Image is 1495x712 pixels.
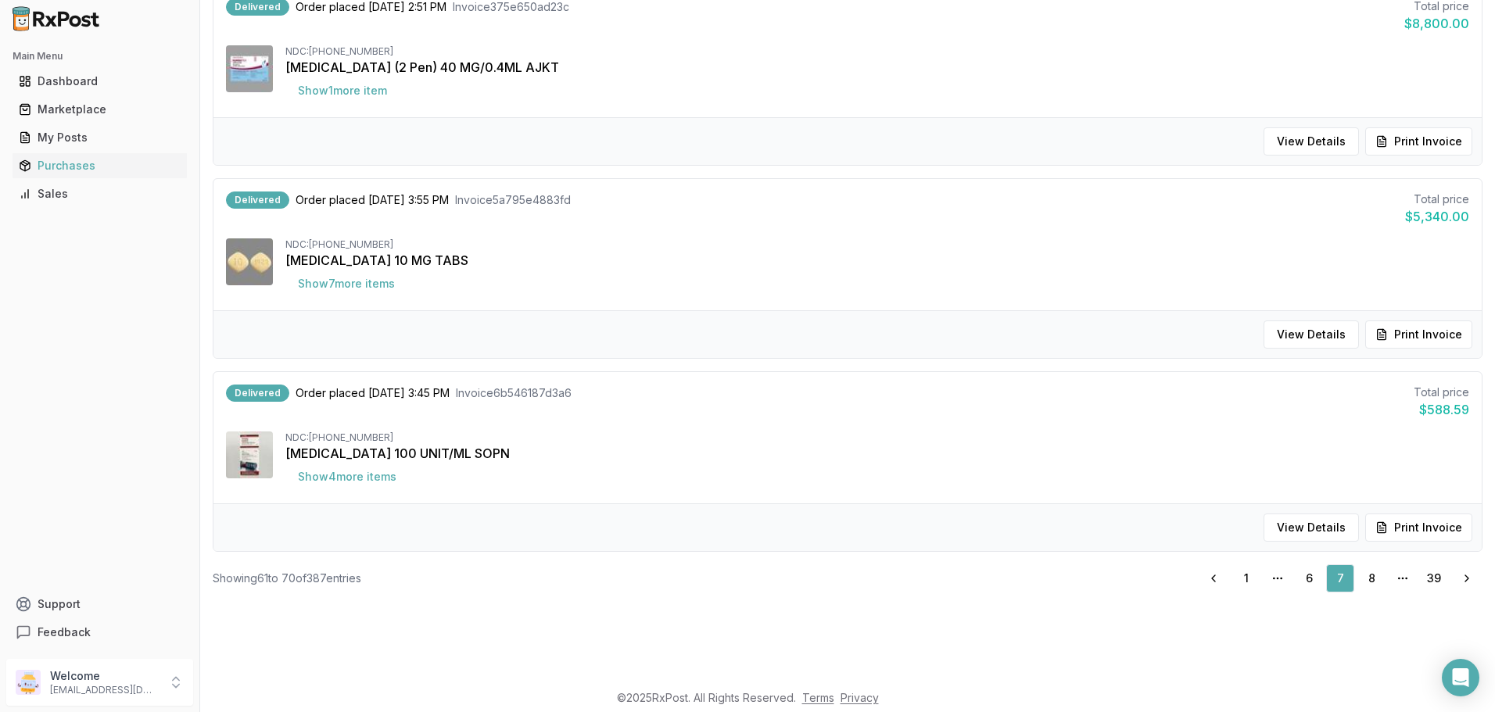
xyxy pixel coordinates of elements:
button: Purchases [6,153,193,178]
button: View Details [1264,513,1359,542]
div: NDC: [PHONE_NUMBER] [285,45,1469,58]
button: Show4more items [285,463,409,491]
span: Invoice 5a795e4883fd [455,192,571,208]
div: Total price [1405,191,1469,207]
a: Terms [802,691,834,704]
img: RxPost Logo [6,6,106,31]
a: Dashboard [13,67,187,95]
h2: Main Menu [13,50,187,63]
div: Showing 61 to 70 of 387 entries [213,571,361,586]
img: Humira (2 Pen) 40 MG/0.4ML AJKT [226,45,273,92]
button: Print Invoice [1365,127,1472,156]
div: My Posts [19,130,181,145]
a: Sales [13,180,187,208]
div: Marketplace [19,102,181,117]
button: View Details [1264,320,1359,349]
a: Marketplace [13,95,187,123]
button: Marketplace [6,97,193,122]
button: Print Invoice [1365,513,1472,542]
span: Feedback [38,624,91,640]
span: Invoice 6b546187d3a6 [456,385,572,401]
button: View Details [1264,127,1359,156]
a: Purchases [13,152,187,180]
img: HumaLOG KwikPen 100 UNIT/ML SOPN [226,431,273,478]
button: Show7more items [285,270,407,298]
nav: pagination [1198,564,1482,592]
button: Show1more item [285,77,400,105]
button: Dashboard [6,69,193,94]
div: Total price [1414,385,1469,400]
a: Go to previous page [1198,564,1229,592]
div: Open Intercom Messenger [1442,659,1479,696]
a: 6 [1295,564,1323,592]
a: 1 [1232,564,1260,592]
button: My Posts [6,125,193,150]
div: [MEDICAL_DATA] (2 Pen) 40 MG/0.4ML AJKT [285,58,1469,77]
p: [EMAIL_ADDRESS][DOMAIN_NAME] [50,684,159,696]
button: Print Invoice [1365,320,1472,349]
img: Farxiga 10 MG TABS [226,238,273,285]
div: $5,340.00 [1405,207,1469,226]
button: Feedback [6,618,193,646]
a: Go to next page [1451,564,1482,592]
div: Sales [19,186,181,202]
div: Delivered [226,385,289,402]
div: [MEDICAL_DATA] 10 MG TABS [285,251,1469,270]
div: NDC: [PHONE_NUMBER] [285,431,1469,444]
button: Sales [6,181,193,206]
div: [MEDICAL_DATA] 100 UNIT/ML SOPN [285,444,1469,463]
a: My Posts [13,123,187,152]
p: Welcome [50,668,159,684]
div: $588.59 [1414,400,1469,419]
div: Purchases [19,158,181,174]
a: 8 [1357,564,1386,592]
div: $8,800.00 [1404,14,1469,33]
a: 7 [1326,564,1354,592]
button: Support [6,590,193,618]
img: User avatar [16,670,41,695]
span: Order placed [DATE] 3:55 PM [296,192,449,208]
a: 39 [1420,564,1448,592]
a: Privacy [841,691,879,704]
div: NDC: [PHONE_NUMBER] [285,238,1469,251]
div: Delivered [226,191,289,209]
span: Order placed [DATE] 3:45 PM [296,385,450,401]
div: Dashboard [19,73,181,89]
